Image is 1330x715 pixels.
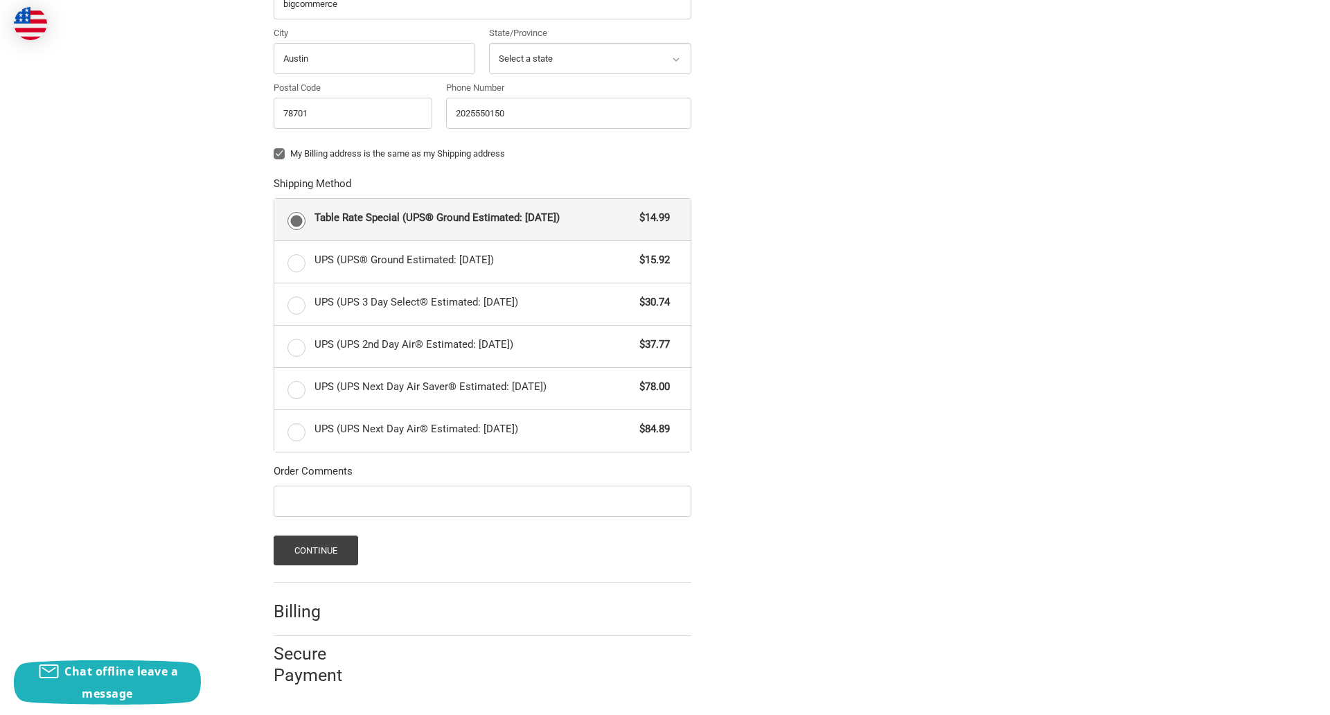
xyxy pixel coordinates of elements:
[314,337,633,353] span: UPS (UPS 2nd Day Air® Estimated: [DATE])
[314,252,633,268] span: UPS (UPS® Ground Estimated: [DATE])
[274,464,353,486] legend: Order Comments
[633,421,671,437] span: $84.89
[116,6,159,19] span: Checkout
[633,379,671,395] span: $78.00
[446,81,691,95] label: Phone Number
[274,81,433,95] label: Postal Code
[633,337,671,353] span: $37.77
[274,536,359,565] button: Continue
[314,379,633,395] span: UPS (UPS Next Day Air Saver® Estimated: [DATE])
[633,294,671,310] span: $30.74
[14,660,201,705] button: Chat offline leave a message
[314,210,633,226] span: Table Rate Special (UPS® Ground Estimated: [DATE])
[274,643,367,687] h2: Secure Payment
[489,26,691,40] label: State/Province
[274,26,476,40] label: City
[274,148,691,159] label: My Billing address is the same as my Shipping address
[274,176,351,198] legend: Shipping Method
[314,294,633,310] span: UPS (UPS 3 Day Select® Estimated: [DATE])
[633,210,671,226] span: $14.99
[14,7,47,40] img: duty and tax information for United States
[64,664,178,701] span: Chat offline leave a message
[314,421,633,437] span: UPS (UPS Next Day Air® Estimated: [DATE])
[633,252,671,268] span: $15.92
[274,601,355,622] h2: Billing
